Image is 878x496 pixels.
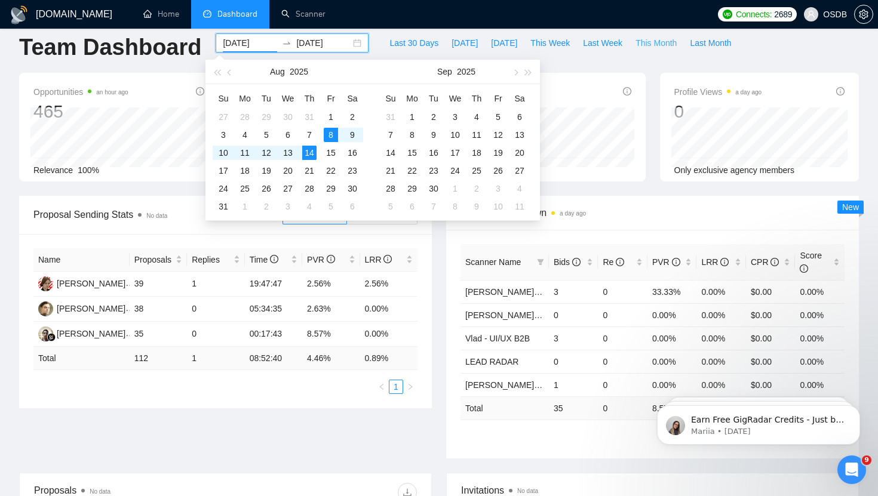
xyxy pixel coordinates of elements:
[465,287,594,297] a: [PERSON_NAME] - UI/UX Fintech
[324,199,338,214] div: 5
[281,181,295,196] div: 27
[19,33,201,61] h1: Team Dashboard
[299,198,320,215] td: 2025-09-04
[302,199,317,214] div: 4
[405,181,419,196] div: 29
[448,110,462,124] div: 3
[837,455,866,484] iframe: Intercom live chat
[512,164,527,178] div: 27
[405,164,419,178] div: 22
[696,280,746,303] td: 0.00%
[324,181,338,196] div: 29
[509,144,530,162] td: 2025-09-20
[795,280,845,303] td: 0.00%
[560,210,586,217] time: a day ago
[203,10,211,18] span: dashboard
[296,36,351,50] input: End date
[378,383,385,390] span: left
[466,180,487,198] td: 2025-10-02
[448,181,462,196] div: 1
[216,146,231,160] div: 10
[423,144,444,162] td: 2025-09-16
[629,33,683,53] button: This Month
[282,38,291,48] span: swap-right
[256,162,277,180] td: 2025-08-19
[549,280,598,303] td: 3
[38,328,125,338] a: MI[PERSON_NAME]
[259,181,274,196] div: 26
[134,253,173,266] span: Proposals
[437,60,452,84] button: Sep
[426,164,441,178] div: 23
[491,110,505,124] div: 5
[383,255,392,263] span: info-circle
[407,383,414,390] span: right
[27,36,46,55] img: Profile image for Mariia
[383,199,398,214] div: 5
[469,199,484,214] div: 9
[234,144,256,162] td: 2025-08-11
[277,108,299,126] td: 2025-07-30
[751,257,779,267] span: CPR
[342,144,363,162] td: 2025-08-16
[187,248,244,272] th: Replies
[720,258,729,266] span: info-circle
[234,198,256,215] td: 2025-09-01
[324,110,338,124] div: 1
[10,5,29,24] img: logo
[290,60,308,84] button: 2025
[444,198,466,215] td: 2025-10-08
[38,276,53,291] img: AK
[380,180,401,198] td: 2025-09-28
[623,87,631,95] span: info-circle
[216,128,231,142] div: 3
[603,257,624,267] span: Re
[491,36,517,50] span: [DATE]
[299,144,320,162] td: 2025-08-14
[405,199,419,214] div: 6
[426,128,441,142] div: 9
[245,272,302,297] td: 19:47:47
[342,198,363,215] td: 2025-09-06
[130,272,187,297] td: 39
[234,180,256,198] td: 2025-08-25
[647,280,697,303] td: 33.33%
[469,146,484,160] div: 18
[469,164,484,178] div: 25
[196,87,204,95] span: info-circle
[426,181,441,196] div: 30
[836,87,845,95] span: info-circle
[213,162,234,180] td: 2025-08-17
[445,33,484,53] button: [DATE]
[736,8,772,21] span: Connects:
[487,162,509,180] td: 2025-09-26
[572,258,581,266] span: info-circle
[33,248,130,272] th: Name
[78,165,99,175] span: 100%
[57,277,125,290] div: [PERSON_NAME]
[423,89,444,108] th: Tu
[466,89,487,108] th: Th
[33,100,128,123] div: 465
[512,110,527,124] div: 6
[238,146,252,160] div: 11
[405,146,419,160] div: 15
[238,128,252,142] div: 4
[576,33,629,53] button: Last Week
[672,258,680,266] span: info-circle
[256,108,277,126] td: 2025-07-29
[342,126,363,144] td: 2025-08-09
[256,198,277,215] td: 2025-09-02
[213,198,234,215] td: 2025-08-31
[457,60,475,84] button: 2025
[256,144,277,162] td: 2025-08-12
[281,164,295,178] div: 20
[234,162,256,180] td: 2025-08-18
[491,164,505,178] div: 26
[383,181,398,196] div: 28
[302,272,360,297] td: 2.56%
[674,100,762,123] div: 0
[800,251,822,273] span: Score
[38,278,125,288] a: AK[PERSON_NAME]
[674,165,795,175] span: Only exclusive agency members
